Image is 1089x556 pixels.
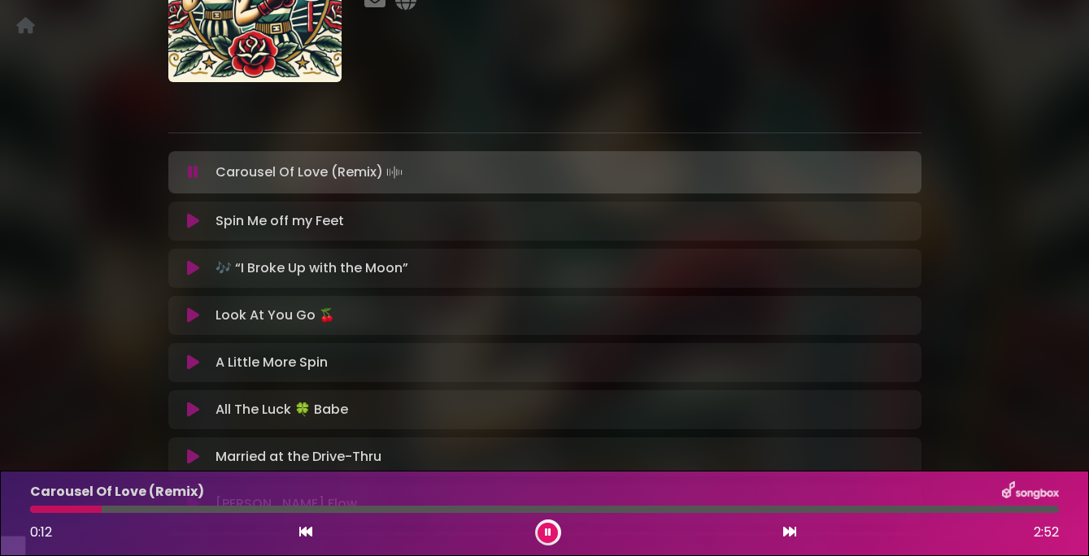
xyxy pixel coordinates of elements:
[216,211,344,231] p: Spin Me off my Feet
[216,258,408,278] p: 🎶 “I Broke Up with the Moon”
[30,482,204,502] p: Carousel Of Love (Remix)
[383,161,406,184] img: waveform4.gif
[216,447,381,467] p: Married at the Drive-Thru
[30,523,52,541] span: 0:12
[1034,523,1059,542] span: 2:52
[216,161,406,184] p: Carousel Of Love (Remix)
[216,353,328,372] p: A Little More Spin
[216,306,335,325] p: Look At You Go 🍒
[216,400,348,419] p: All The Luck 🍀 Babe
[1002,481,1059,502] img: songbox-logo-white.png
